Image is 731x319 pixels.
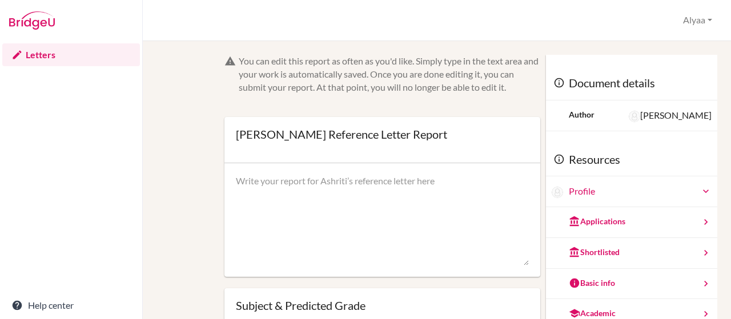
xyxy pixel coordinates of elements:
a: Profile [569,185,712,198]
div: Document details [546,66,717,100]
div: Basic info [569,277,615,289]
a: Basic info [546,269,717,300]
a: Letters [2,43,140,66]
img: Bridge-U [9,11,55,30]
div: [PERSON_NAME] Reference Letter Report [236,128,447,140]
img: Ashriti Aggarwal [552,187,563,198]
div: Academic [569,308,616,319]
div: Subject & Predicted Grade [236,300,529,311]
div: Author [569,109,595,120]
a: Applications [546,207,717,238]
a: Shortlisted [546,238,717,269]
div: Applications [569,216,625,227]
div: Shortlisted [569,247,620,258]
div: [PERSON_NAME] [629,109,712,122]
button: Alyaa [678,10,717,31]
div: You can edit this report as often as you'd like. Simply type in the text area and your work is au... [239,55,541,94]
div: Resources [546,143,717,177]
img: Abigail Ferrari [629,111,640,122]
a: Help center [2,294,140,317]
